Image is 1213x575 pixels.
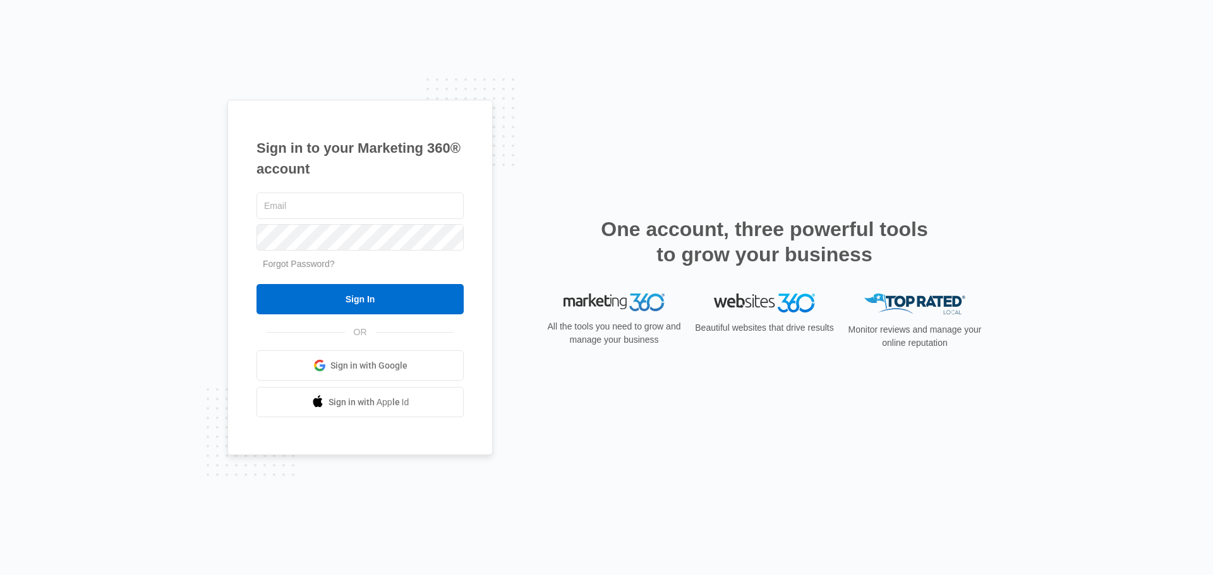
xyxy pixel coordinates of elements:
[864,293,965,314] img: Top Rated Local
[543,320,685,347] p: All the tools you need to grow and manage your business
[329,396,409,409] span: Sign in with Apple Id
[564,293,665,311] img: Marketing 360
[714,293,815,312] img: Websites 360
[256,138,464,179] h1: Sign in to your Marketing 360® account
[256,350,464,381] a: Sign in with Google
[263,259,335,269] a: Forgot Password?
[330,359,407,372] span: Sign in with Google
[844,323,986,350] p: Monitor reviews and manage your online reputation
[597,216,932,267] h2: One account, three powerful tools to grow your business
[694,321,835,335] p: Beautiful websites that drive results
[256,193,464,219] input: Email
[256,387,464,417] a: Sign in with Apple Id
[345,326,376,339] span: OR
[256,284,464,314] input: Sign In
